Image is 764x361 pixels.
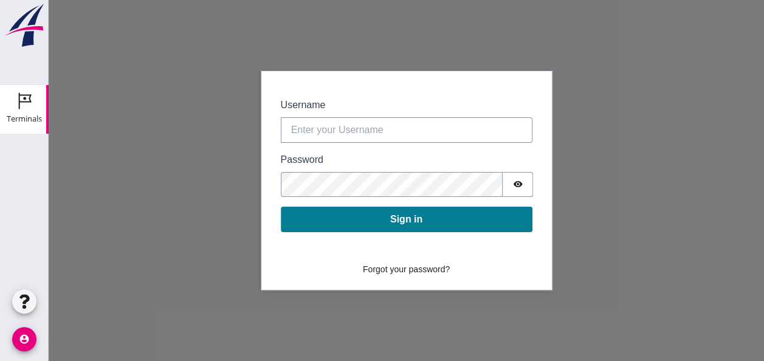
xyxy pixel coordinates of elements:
button: Forgot your password? [306,259,409,280]
label: Username [232,98,484,112]
input: Enter your Username [232,117,484,143]
button: Show password [454,172,484,197]
label: Password [232,153,484,167]
img: logo-small.a267ee39.svg [2,3,46,48]
button: Sign in [232,207,484,232]
i: account_circle [12,327,36,351]
div: Terminals [7,115,42,123]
